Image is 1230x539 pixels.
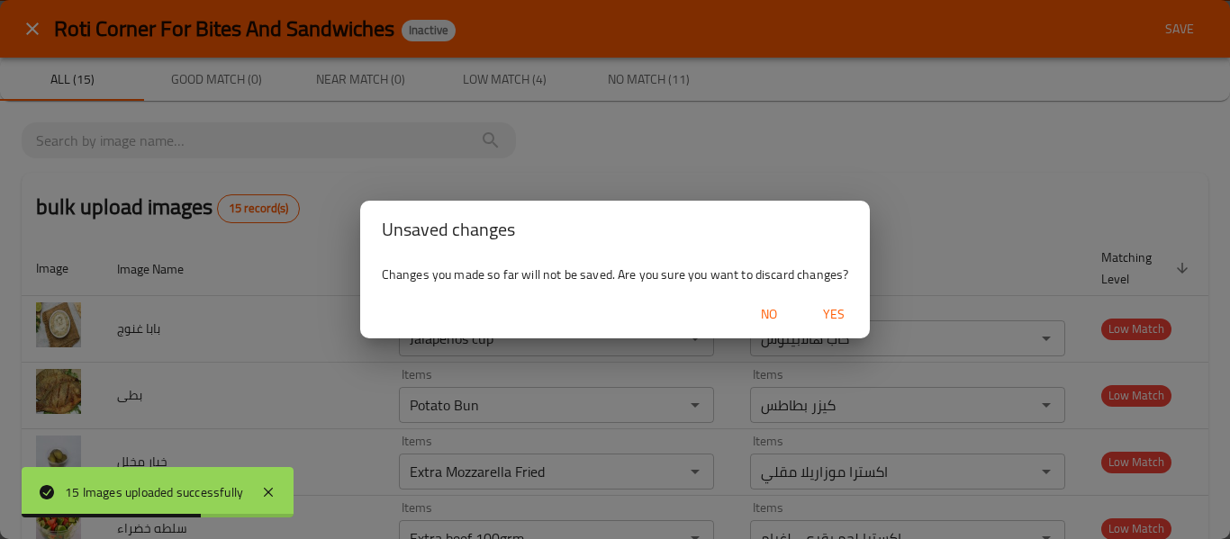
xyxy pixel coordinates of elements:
div: Changes you made so far will not be saved. Are you sure you want to discard changes? [360,258,871,291]
div: 15 Images uploaded successfully [65,482,243,502]
button: No [740,298,798,331]
span: No [747,303,791,326]
span: Yes [812,303,855,326]
h2: Unsaved changes [382,215,849,244]
button: Yes [805,298,863,331]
